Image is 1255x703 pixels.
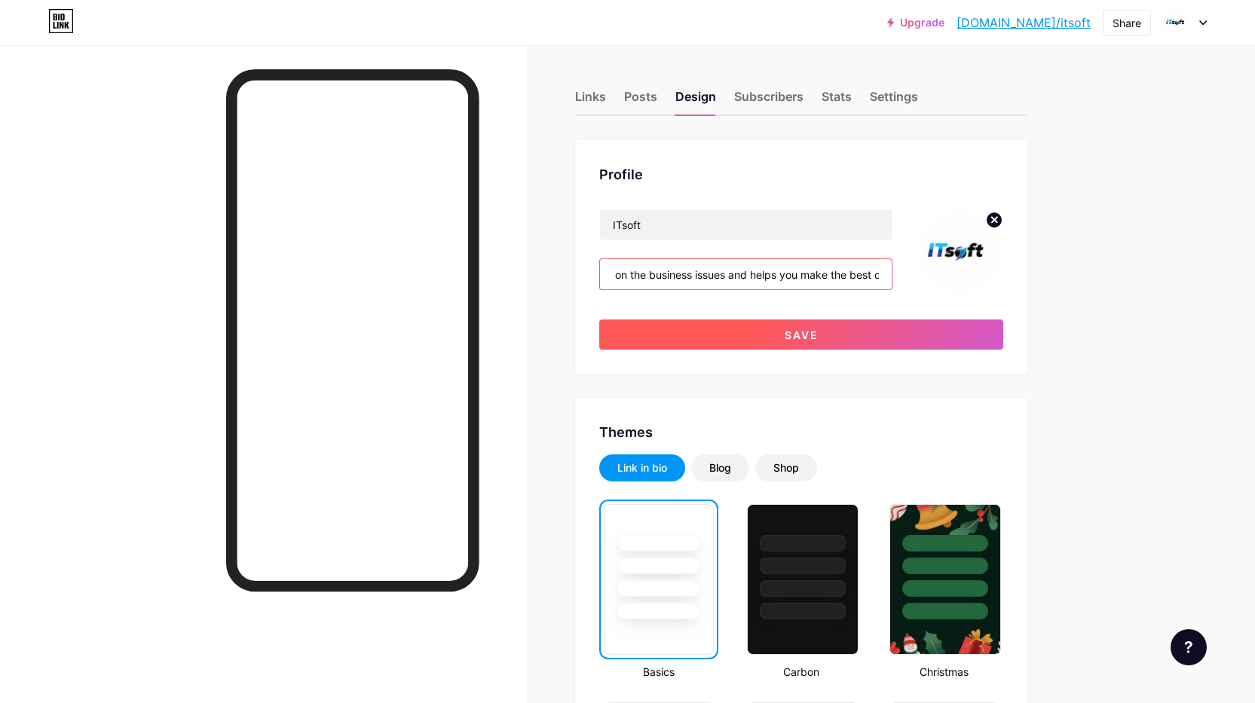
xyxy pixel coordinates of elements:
[734,87,804,115] div: Subscribers
[822,87,852,115] div: Stats
[600,209,892,240] input: Name
[599,664,718,680] div: Basics
[917,209,1003,295] img: It Soft
[575,87,606,115] div: Links
[599,422,1003,442] div: Themes
[887,17,944,29] a: Upgrade
[742,664,861,680] div: Carbon
[1162,8,1191,37] img: It Soft
[785,329,819,341] span: Save
[675,87,716,115] div: Design
[599,164,1003,185] div: Profile
[600,259,892,289] input: Bio
[599,319,1003,350] button: Save
[870,87,918,115] div: Settings
[624,87,657,115] div: Posts
[709,460,731,475] div: Blog
[1113,15,1141,31] div: Share
[957,14,1091,32] a: [DOMAIN_NAME]/itsoft
[885,664,1003,680] div: Christmas
[773,460,799,475] div: Shop
[617,460,667,475] div: Link in bio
